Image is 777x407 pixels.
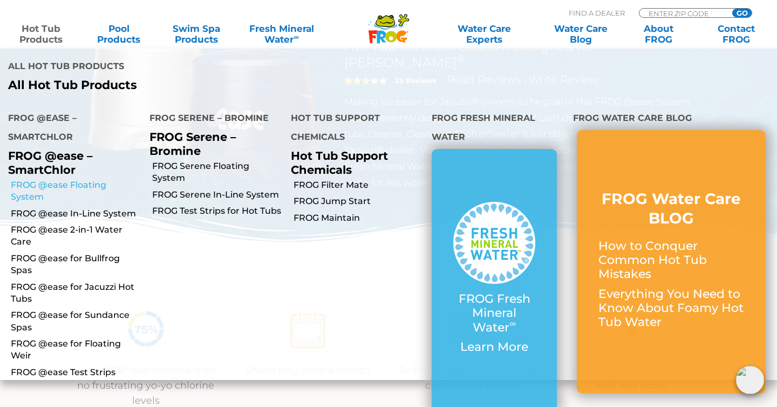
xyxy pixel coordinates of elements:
[11,224,141,248] a: FROG @ease 2-in-1 Water Care
[244,23,319,45] a: Fresh MineralWater∞
[291,149,416,176] p: Hot Tub Support Chemicals
[11,23,71,45] a: Hot TubProducts
[11,338,141,362] a: FROG @ease for Floating Weir
[736,366,764,394] img: openIcon
[11,309,141,334] a: FROG @ease for Sundance Spas
[8,149,133,176] p: FROG @ease – SmartChlor
[294,33,298,41] sup: ∞
[11,179,141,204] a: FROG @ease Floating System
[706,23,766,45] a: ContactFROG
[8,108,133,149] h4: FROG @ease – SmartChlor
[647,9,720,18] input: Zip Code Form
[453,340,535,354] p: Learn More
[294,179,424,191] a: FROG Filter Mate
[8,78,380,92] a: All Hot Tub Products
[598,189,744,228] h3: FROG Water Care BLOG
[453,292,535,335] p: FROG Fresh Mineral Water
[294,195,424,207] a: FROG Jump Start
[152,205,283,217] a: FROG Test Strips for Hot Tubs
[509,318,516,329] sup: ∞
[732,9,752,17] input: GO
[598,287,744,330] p: Everything You Need to Know About Foamy Hot Tub Water
[149,108,275,130] h4: FROG Serene – Bromine
[88,23,149,45] a: PoolProducts
[435,23,533,45] a: Water CareExperts
[432,108,557,149] h4: FROG Fresh Mineral Water
[294,212,424,224] a: FROG Maintain
[569,8,625,18] p: Find A Dealer
[11,253,141,277] a: FROG @ease for Bullfrog Spas
[152,189,283,201] a: FROG Serene In-Line System
[152,160,283,185] a: FROG Serene Floating System
[628,23,689,45] a: AboutFROG
[11,208,141,220] a: FROG @ease In-Line System
[166,23,227,45] a: Swim SpaProducts
[11,281,141,306] a: FROG @ease for Jacuzzi Hot Tubs
[573,108,769,130] h4: FROG Water Care Blog
[291,108,416,149] h4: Hot Tub Support Chemicals
[598,189,744,335] a: FROG Water Care BLOG How to Conquer Common Hot Tub Mistakes Everything You Need to Know About Foa...
[453,202,535,359] a: FROG Fresh Mineral Water∞ Learn More
[598,239,744,282] p: How to Conquer Common Hot Tub Mistakes
[550,23,611,45] a: Water CareBlog
[11,367,141,378] a: FROG @ease Test Strips
[8,57,380,78] h4: All Hot Tub Products
[149,130,275,157] p: FROG Serene – Bromine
